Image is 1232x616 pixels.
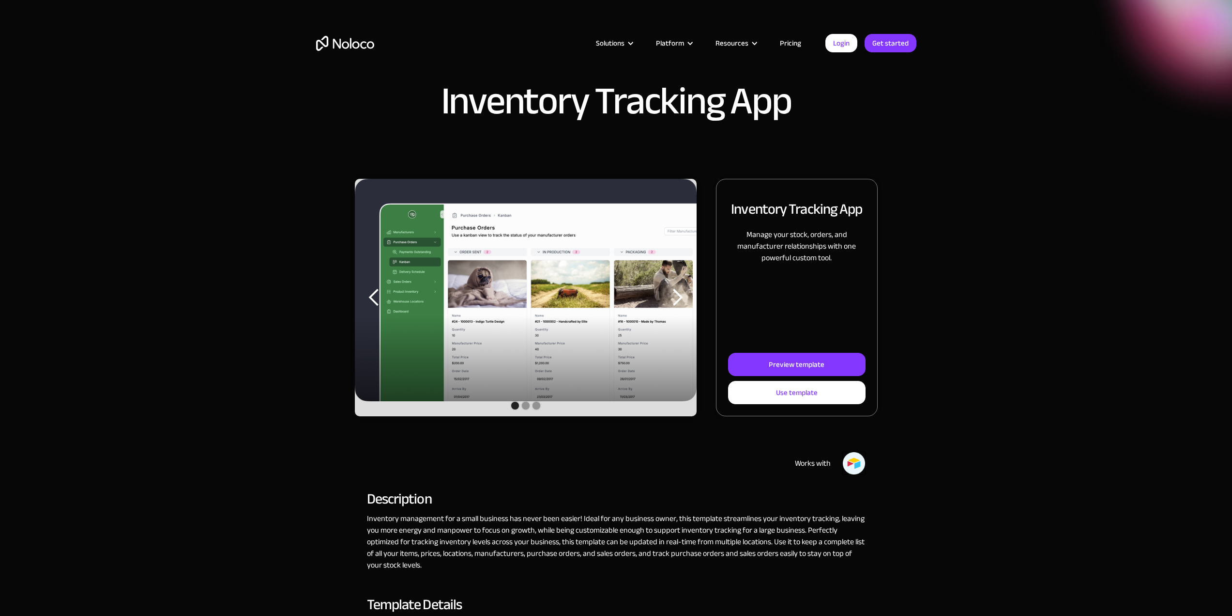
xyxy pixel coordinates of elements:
a: Pricing [768,37,813,49]
a: home [316,36,374,51]
a: Use template [728,381,865,404]
h1: Inventory Tracking App [441,82,791,121]
div: Preview template [769,358,824,371]
div: Show slide 2 of 3 [522,402,530,410]
a: Login [825,34,857,52]
h2: Inventory Tracking App [731,199,862,219]
a: Get started [865,34,916,52]
img: Airtable [842,452,866,475]
h2: Template Details [367,600,810,609]
div: Resources [715,37,748,49]
div: Resources [703,37,768,49]
div: Platform [656,37,684,49]
div: previous slide [355,179,394,416]
a: Preview template [728,353,865,376]
div: Works with [795,458,831,469]
h2: Description [367,494,866,503]
div: Use template [776,386,818,399]
div: Show slide 3 of 3 [532,402,540,410]
div: Show slide 1 of 3 [511,402,519,410]
div: Solutions [596,37,624,49]
div: Solutions [584,37,644,49]
div: next slide [658,179,697,416]
div: 1 of 3 [355,179,697,416]
div: Platform [644,37,703,49]
p: Inventory management for a small business has never been easier! Ideal for any business owner, th... [367,513,866,571]
div: carousel [355,179,697,416]
p: Manage your stock, orders, and manufacturer relationships with one powerful custom tool. [728,229,865,264]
